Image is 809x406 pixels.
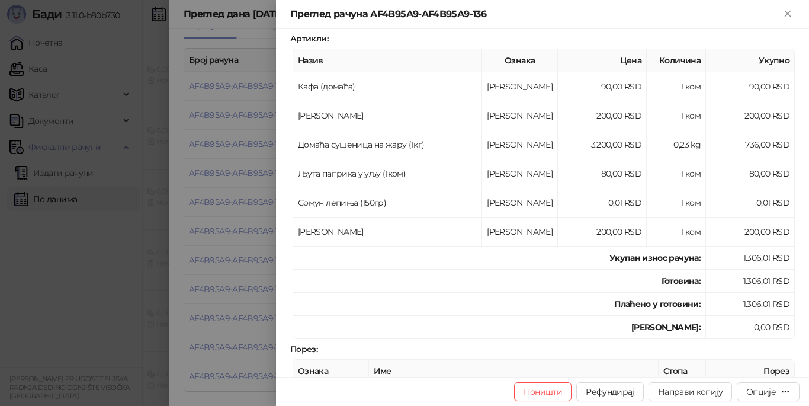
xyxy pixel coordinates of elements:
[482,49,558,72] th: Ознака
[706,360,795,383] th: Порез
[482,130,558,159] td: [PERSON_NAME]
[482,188,558,218] td: [PERSON_NAME]
[631,322,701,333] strong: [PERSON_NAME]:
[290,33,328,44] strong: Артикли :
[706,316,795,339] td: 0,00 RSD
[369,360,659,383] th: Име
[658,386,723,397] span: Направи копију
[558,101,647,130] td: 200,00 RSD
[293,49,482,72] th: Назив
[662,276,701,286] strong: Готовина :
[482,218,558,247] td: [PERSON_NAME]
[293,72,482,101] td: Кафа (домаћа)
[293,101,482,130] td: [PERSON_NAME]
[614,299,701,309] strong: Плаћено у готовини:
[558,218,647,247] td: 200,00 RSD
[290,344,317,354] strong: Порез :
[293,188,482,218] td: Сомун лепиња (150гр)
[558,159,647,188] td: 80,00 RSD
[514,382,572,401] button: Поништи
[706,247,795,270] td: 1.306,01 RSD
[293,360,369,383] th: Ознака
[482,159,558,188] td: [PERSON_NAME]
[746,386,776,397] div: Опције
[647,49,706,72] th: Количина
[706,218,795,247] td: 200,00 RSD
[293,218,482,247] td: [PERSON_NAME]
[649,382,732,401] button: Направи копију
[647,188,706,218] td: 1 ком
[647,101,706,130] td: 1 ком
[706,49,795,72] th: Укупно
[482,101,558,130] td: [PERSON_NAME]
[659,360,706,383] th: Стопа
[647,130,706,159] td: 0,23 kg
[609,252,701,263] strong: Укупан износ рачуна :
[706,130,795,159] td: 736,00 RSD
[558,130,647,159] td: 3.200,00 RSD
[290,7,781,21] div: Преглед рачуна AF4B95A9-AF4B95A9-136
[647,72,706,101] td: 1 ком
[737,382,800,401] button: Опције
[576,382,644,401] button: Рефундирај
[706,270,795,293] td: 1.306,01 RSD
[482,72,558,101] td: [PERSON_NAME]
[293,159,482,188] td: Љута паприка у уљу (1ком)
[706,101,795,130] td: 200,00 RSD
[706,72,795,101] td: 90,00 RSD
[706,188,795,218] td: 0,01 RSD
[647,218,706,247] td: 1 ком
[558,188,647,218] td: 0,01 RSD
[558,72,647,101] td: 90,00 RSD
[781,7,795,21] button: Close
[558,49,647,72] th: Цена
[706,159,795,188] td: 80,00 RSD
[706,293,795,316] td: 1.306,01 RSD
[647,159,706,188] td: 1 ком
[293,130,482,159] td: Домаћа сушеница на жару (1кг)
